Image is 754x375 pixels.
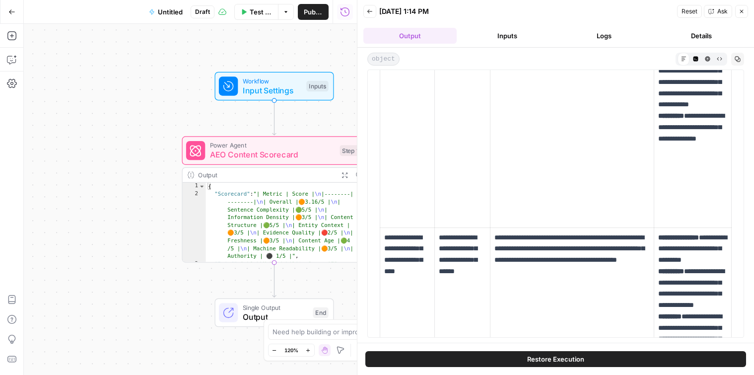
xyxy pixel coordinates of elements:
[682,7,697,16] span: Reset
[182,136,367,262] div: Power AgentAEO Content ScorecardStep 1Output{ "Scorecard":"| Metric | Score |\n|--------| -------...
[527,354,584,364] span: Restore Execution
[461,28,554,44] button: Inputs
[250,7,272,17] span: Test Data
[243,76,302,85] span: Workflow
[717,7,728,16] span: Ask
[363,28,457,44] button: Output
[198,170,334,180] div: Output
[210,149,335,161] span: AEO Content Scorecard
[273,100,276,135] g: Edge from start to step_1
[158,7,183,17] span: Untitled
[306,81,328,92] div: Inputs
[234,4,278,20] button: Test Data
[210,141,335,150] span: Power Agent
[284,346,298,354] span: 120%
[365,351,746,367] button: Restore Execution
[704,5,732,18] button: Ask
[199,183,205,191] span: Toggle code folding, rows 1 through 4
[182,299,367,327] div: Single OutputOutputEnd
[243,302,308,312] span: Single Output
[298,4,329,20] button: Publish
[313,307,329,318] div: End
[367,53,400,66] span: object
[183,183,206,191] div: 1
[243,84,302,96] span: Input Settings
[655,28,748,44] button: Details
[182,72,367,101] div: WorkflowInput SettingsInputs
[195,7,210,16] span: Draft
[273,263,276,298] g: Edge from step_1 to end
[143,4,189,20] button: Untitled
[558,28,651,44] button: Logs
[183,191,206,260] div: 2
[304,7,323,17] span: Publish
[243,311,308,323] span: Output
[340,145,361,156] div: Step 1
[677,5,702,18] button: Reset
